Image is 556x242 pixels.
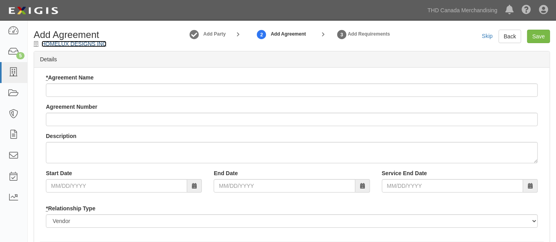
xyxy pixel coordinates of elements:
label: Agreement Number [46,103,97,111]
abbr: required [46,74,48,81]
a: Skip [482,33,493,39]
strong: Add Agreement [271,31,306,38]
div: 5 [16,52,25,59]
input: Save [527,30,550,43]
a: Back [499,30,521,43]
strong: Add Requirements [348,31,390,37]
input: MM/DD/YYYY [214,179,355,193]
input: MM/DD/YYYY [46,179,187,193]
label: Service End Date [382,169,427,177]
abbr: required [46,205,48,212]
label: Agreement Name [46,74,94,81]
label: End Date [214,169,238,177]
label: Description [46,132,76,140]
a: THD Canada Merchandising [423,2,501,18]
img: logo-5460c22ac91f19d4615b14bd174203de0afe785f0fc80cf4dbbc73dc1793850b.png [6,4,61,18]
label: Relationship Type [46,204,95,212]
a: Set Requirements [336,26,348,43]
i: Help Center - Complianz [522,6,531,15]
a: Add Party [203,31,226,38]
strong: 2 [256,30,268,40]
input: MM/DD/YYYY [382,179,523,193]
a: Add Agreement [256,26,268,43]
label: Start Date [46,169,72,177]
a: HOMELUX DESIGNS INC [42,41,106,47]
strong: 3 [336,30,348,40]
strong: Add Party [203,31,226,37]
div: Details [34,51,550,68]
h1: Add Agreement [34,30,148,40]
